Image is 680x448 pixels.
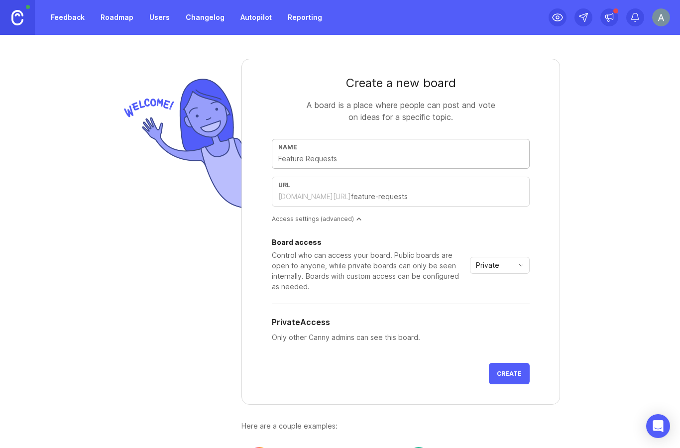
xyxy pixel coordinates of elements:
[272,239,466,246] div: Board access
[278,181,523,189] div: url
[278,192,351,202] div: [DOMAIN_NAME][URL]
[470,257,530,274] div: toggle menu
[143,8,176,26] a: Users
[272,250,466,292] div: Control who can access your board. Public boards are open to anyone, while private boards can onl...
[476,260,499,271] span: Private
[513,261,529,269] svg: toggle icon
[120,75,241,213] img: welcome-img-178bf9fb836d0a1529256ffe415d7085.png
[489,363,530,384] button: Create
[282,8,328,26] a: Reporting
[45,8,91,26] a: Feedback
[95,8,139,26] a: Roadmap
[272,316,330,328] h5: Private Access
[180,8,230,26] a: Changelog
[272,332,530,343] p: Only other Canny admins can see this board.
[646,414,670,438] div: Open Intercom Messenger
[241,421,560,432] div: Here are a couple examples:
[272,75,530,91] div: Create a new board
[234,8,278,26] a: Autopilot
[652,8,670,26] img: Anna Montanes
[351,191,523,202] input: feature-requests
[278,143,523,151] div: Name
[301,99,500,123] div: A board is a place where people can post and vote on ideas for a specific topic.
[272,215,530,223] div: Access settings (advanced)
[278,153,523,164] input: Feature Requests
[11,10,23,25] img: Canny Home
[497,370,522,377] span: Create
